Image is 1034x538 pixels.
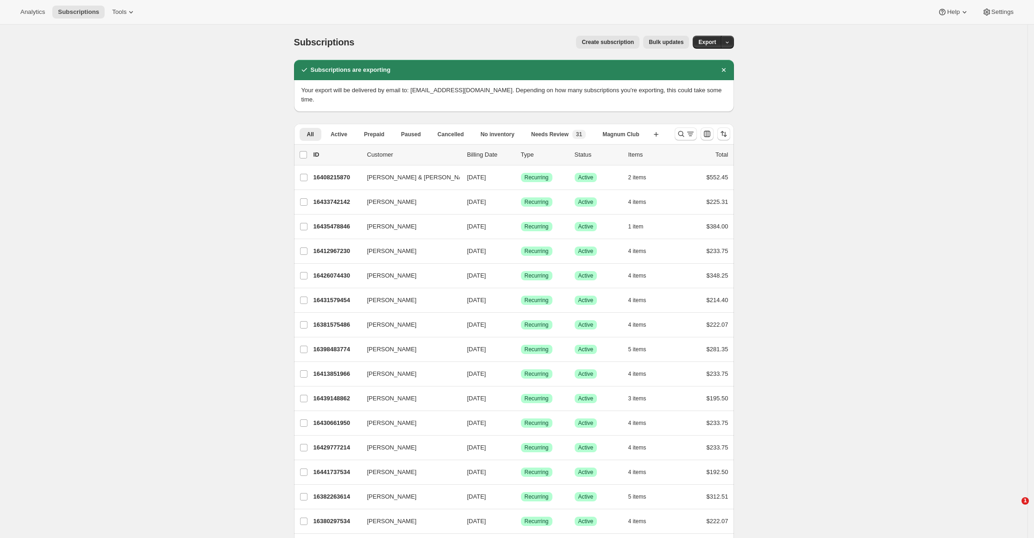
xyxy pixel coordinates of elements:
p: Status [575,150,621,159]
span: Active [578,395,594,402]
span: Create subscription [582,38,634,46]
button: 4 items [628,466,657,479]
p: 16433742142 [313,197,360,207]
button: 3 items [628,392,657,405]
div: 16435478846[PERSON_NAME][DATE]SuccessRecurringSuccessActive1 item$384.00 [313,220,728,233]
p: Total [715,150,728,159]
span: Active [578,493,594,500]
span: Magnum Club [602,131,639,138]
div: Type [521,150,567,159]
div: 16431579454[PERSON_NAME][DATE]SuccessRecurringSuccessActive4 items$214.40 [313,294,728,307]
span: [PERSON_NAME] [367,443,417,452]
div: 16413851966[PERSON_NAME][DATE]SuccessRecurringSuccessActive4 items$233.75 [313,367,728,380]
button: Customize table column order and visibility [701,127,714,140]
button: Dismiss notification [717,63,730,76]
span: 3 items [628,395,646,402]
span: $195.50 [707,395,728,402]
button: Export [693,36,721,49]
span: Active [578,272,594,279]
button: [PERSON_NAME] [362,416,454,430]
span: $233.75 [707,419,728,426]
button: Settings [977,6,1019,19]
span: No inventory [481,131,514,138]
div: 16412967230[PERSON_NAME][DATE]SuccessRecurringSuccessActive4 items$233.75 [313,245,728,258]
button: [PERSON_NAME] [362,244,454,259]
button: 4 items [628,294,657,307]
span: [DATE] [467,370,486,377]
p: 16439148862 [313,394,360,403]
button: [PERSON_NAME] [362,268,454,283]
span: [PERSON_NAME] [367,197,417,207]
div: 16433742142[PERSON_NAME][DATE]SuccessRecurringSuccessActive4 items$225.31 [313,196,728,209]
p: Billing Date [467,150,514,159]
button: [PERSON_NAME] & [PERSON_NAME] [362,170,454,185]
span: Active [578,297,594,304]
span: Recurring [525,223,549,230]
span: Analytics [20,8,45,16]
span: 4 items [628,247,646,255]
button: Subscriptions [52,6,105,19]
span: [DATE] [467,297,486,304]
span: $281.35 [707,346,728,353]
span: Recurring [525,297,549,304]
button: [PERSON_NAME] [362,514,454,529]
span: $552.45 [707,174,728,181]
span: [PERSON_NAME] [367,468,417,477]
span: 4 items [628,198,646,206]
button: [PERSON_NAME] [362,219,454,234]
iframe: Intercom live chat [1003,497,1025,519]
span: [DATE] [467,346,486,353]
span: [PERSON_NAME] [367,418,417,428]
p: 16398483774 [313,345,360,354]
button: [PERSON_NAME] [362,465,454,480]
button: Help [932,6,974,19]
span: Recurring [525,518,549,525]
span: $214.40 [707,297,728,304]
span: 4 items [628,444,646,451]
button: More views [300,143,348,152]
button: [PERSON_NAME] [362,195,454,209]
p: 16435478846 [313,222,360,231]
span: $348.25 [707,272,728,279]
span: [PERSON_NAME] [367,394,417,403]
button: [PERSON_NAME] [362,342,454,357]
span: 4 items [628,272,646,279]
span: Recurring [525,346,549,353]
span: Subscriptions [294,37,355,47]
p: 16380297534 [313,517,360,526]
div: 16398483774[PERSON_NAME][DATE]SuccessRecurringSuccessActive5 items$281.35 [313,343,728,356]
span: Active [578,223,594,230]
button: [PERSON_NAME] [362,293,454,308]
span: Tools [112,8,126,16]
span: [DATE] [467,468,486,475]
span: $222.07 [707,321,728,328]
span: 4 items [628,297,646,304]
span: [DATE] [467,493,486,500]
span: Recurring [525,444,549,451]
span: $233.75 [707,247,728,254]
span: Recurring [525,468,549,476]
button: 4 items [628,318,657,331]
span: [DATE] [467,247,486,254]
span: Active [578,419,594,427]
span: 2 items [628,174,646,181]
span: Active [578,518,594,525]
button: [PERSON_NAME] [362,440,454,455]
span: All [307,131,314,138]
span: Cancelled [438,131,464,138]
span: $192.50 [707,468,728,475]
span: 4 items [628,321,646,329]
p: ID [313,150,360,159]
span: Needs Review [531,131,569,138]
button: 4 items [628,367,657,380]
span: Recurring [525,174,549,181]
span: [PERSON_NAME] [367,517,417,526]
button: 5 items [628,343,657,356]
span: [DATE] [467,395,486,402]
span: [PERSON_NAME] [367,369,417,379]
div: 16429777214[PERSON_NAME][DATE]SuccessRecurringSuccessActive4 items$233.75 [313,441,728,454]
p: 16429777214 [313,443,360,452]
button: 4 items [628,441,657,454]
span: Active [578,370,594,378]
span: Active [578,174,594,181]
